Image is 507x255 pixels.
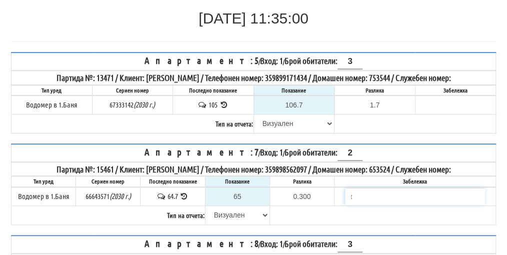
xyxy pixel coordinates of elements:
[334,176,495,186] th: Забележка
[260,147,283,157] span: Вход: 1
[215,119,253,128] b: Тип на отчета:
[260,55,283,65] span: Вход: 1
[11,85,92,95] th: Тип уред
[415,85,496,95] th: Забележка
[269,176,334,186] th: Разлика
[260,238,283,248] span: Вход: 1
[144,237,258,249] span: Апартамент: 8
[144,146,258,157] span: Апартамент: 7
[208,100,217,109] span: 105
[11,95,92,114] td: Водомер в 1.Баня
[11,10,496,26] h2: [DATE] 11:35:00
[179,191,189,200] span: История на показанията
[109,191,131,200] i: Метрологична годност до 2030г.
[12,163,495,175] div: Партида №: 15461 / Клиент: [PERSON_NAME] / Телефонен номер: 359898562097 / Домашен номер: 653524 ...
[11,187,76,206] td: Водомер в 1.Баня
[167,210,204,219] b: Тип на отчета:
[11,176,76,186] th: Тип уред
[92,85,173,95] th: Сериен номер
[11,144,496,162] th: / /
[334,85,415,95] th: Разлика
[197,100,208,109] span: История на забележките
[12,71,495,83] div: Партида №: 13471 / Клиент: [PERSON_NAME] / Телефонен номер: 359899171434 / Домашен номер: 753544 ...
[284,55,362,65] span: Брой обитатели:
[205,176,269,186] th: Показание
[253,85,334,95] th: Показание
[76,187,140,206] td: 66643571
[219,100,228,109] span: История на показанията
[11,52,496,70] th: / /
[167,191,178,200] span: 64.7
[92,95,173,114] td: 67333142
[133,100,155,109] i: Метрологична годност до 2030г.
[76,176,140,186] th: Сериен номер
[11,235,496,253] th: / /
[173,85,254,95] th: Последно показание
[140,176,205,186] th: Последно показание
[284,147,362,157] span: Брой обитатели:
[284,238,362,248] span: Брой обитатели:
[144,54,258,66] span: Апартамент: 5
[156,191,167,200] span: История на забележките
